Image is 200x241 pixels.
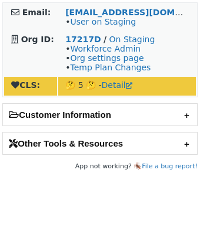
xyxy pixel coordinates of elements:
[70,44,141,53] a: Workforce Admin
[70,63,151,72] a: Temp Plan Changes
[65,17,136,26] span: •
[142,162,198,170] a: File a bug report!
[104,35,106,44] strong: /
[3,133,197,154] h2: Other Tools & Resources
[65,35,101,44] a: 17217D
[11,80,40,90] strong: CLS:
[70,17,136,26] a: User on Staging
[21,35,54,44] strong: Org ID:
[65,44,151,72] span: • • •
[102,80,132,90] a: Detail
[22,8,51,17] strong: Email:
[58,77,196,96] td: 🤔 5 🤔 -
[109,35,155,44] a: On Staging
[3,104,197,125] h2: Customer Information
[70,53,144,63] a: Org settings page
[2,161,198,172] footer: App not working? 🪳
